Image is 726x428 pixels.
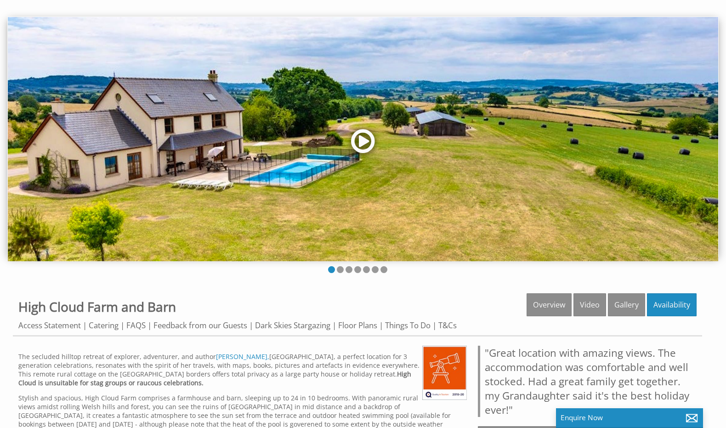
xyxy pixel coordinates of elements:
a: Overview [527,293,572,316]
a: Access Statement [18,320,81,331]
a: Gallery [608,293,645,316]
a: Feedback from our Guests [153,320,247,331]
p: Enquire Now [561,413,698,422]
a: Catering [89,320,119,331]
blockquote: "Great location with amazing views. The accommodation was comfortable and well stocked. Had a gre... [478,346,697,417]
a: [PERSON_NAME], [216,352,269,361]
a: High Cloud Farm and Barn [18,298,176,315]
a: FAQS [126,320,146,331]
a: T&Cs [438,320,457,331]
a: Things To Do [385,320,431,331]
a: Floor Plans [338,320,377,331]
img: Quality in Tourism - Great4 Dark Skies [422,346,467,400]
a: Dark Skies Stargazing [255,320,330,331]
p: The secluded hilltop retreat of explorer, adventurer, and author [GEOGRAPHIC_DATA], a perfect loc... [18,352,467,387]
strong: High Cloud is unsuitable for stag groups or raucous celebrations. [18,370,411,387]
a: Video [573,293,606,316]
a: Availability [647,293,697,316]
